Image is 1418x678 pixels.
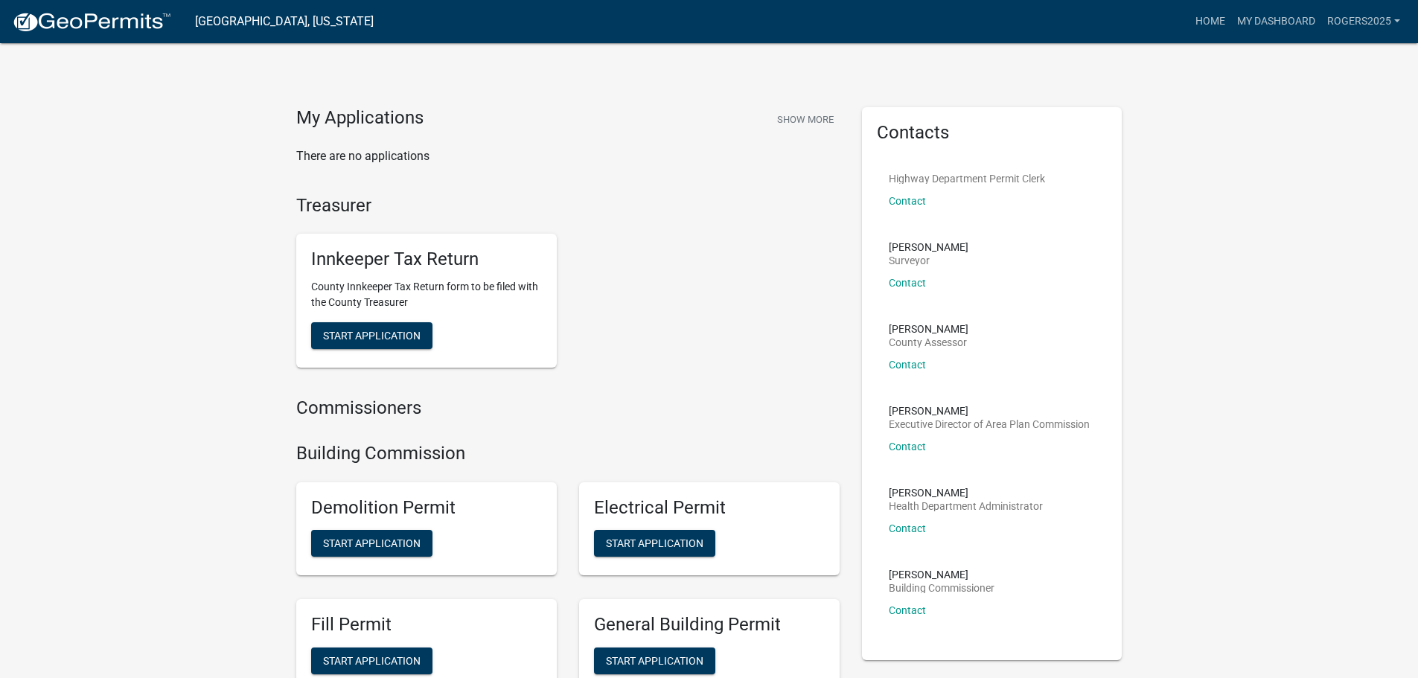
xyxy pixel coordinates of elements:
a: Rogers2025 [1321,7,1406,36]
a: Contact [889,441,926,452]
h5: Demolition Permit [311,497,542,519]
h4: My Applications [296,107,424,129]
a: Contact [889,359,926,371]
button: Start Application [594,530,715,557]
p: County Innkeeper Tax Return form to be filed with the County Treasurer [311,279,542,310]
h5: General Building Permit [594,614,825,636]
p: Health Department Administrator [889,501,1043,511]
p: [PERSON_NAME] [889,242,968,252]
p: [PERSON_NAME] [889,569,994,580]
a: Contact [889,277,926,289]
h4: Treasurer [296,195,840,217]
h4: Building Commission [296,443,840,464]
button: Start Application [311,530,432,557]
button: Start Application [594,647,715,674]
span: Start Application [606,537,703,549]
h5: Contacts [877,122,1108,144]
p: Highway Department Permit Clerk [889,173,1045,184]
span: Start Application [606,655,703,667]
button: Show More [771,107,840,132]
span: Start Application [323,655,421,667]
span: Start Application [323,537,421,549]
button: Start Application [311,322,432,349]
p: Executive Director of Area Plan Commission [889,419,1090,429]
p: [PERSON_NAME] [889,487,1043,498]
p: [PERSON_NAME] [889,406,1090,416]
a: Contact [889,195,926,207]
p: County Assessor [889,337,968,348]
a: Home [1189,7,1231,36]
p: There are no applications [296,147,840,165]
a: Contact [889,604,926,616]
h5: Innkeeper Tax Return [311,249,542,270]
h5: Fill Permit [311,614,542,636]
a: [GEOGRAPHIC_DATA], [US_STATE] [195,9,374,34]
h5: Electrical Permit [594,497,825,519]
p: [PERSON_NAME] [889,324,968,334]
button: Start Application [311,647,432,674]
h4: Commissioners [296,397,840,419]
p: Surveyor [889,255,968,266]
span: Start Application [323,330,421,342]
p: Building Commissioner [889,583,994,593]
a: My Dashboard [1231,7,1321,36]
a: Contact [889,522,926,534]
